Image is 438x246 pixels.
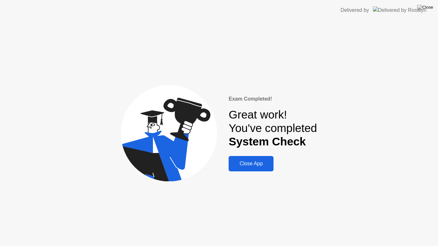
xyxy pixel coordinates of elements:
div: Delivered by [341,6,369,14]
div: Great work! You've completed [229,108,317,149]
div: Close App [231,161,272,167]
div: Exam Completed! [229,95,317,103]
b: System Check [229,135,306,148]
img: Close [417,5,433,10]
img: Delivered by Rosalyn [373,6,426,14]
button: Close App [229,156,274,171]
